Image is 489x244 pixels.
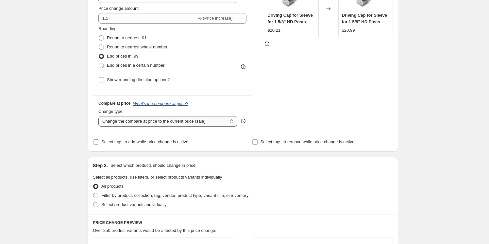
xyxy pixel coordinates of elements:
[133,101,188,106] button: What's the compare at price?
[93,162,108,169] h2: Step 3.
[240,118,246,124] div: help
[107,54,139,59] span: End prices in .99
[101,193,248,198] span: Filter by product, collection, tag, vendor, product type, variant title, or inventory
[107,44,167,49] span: Round to nearest whole number
[98,101,130,106] h3: Compare at price
[110,162,195,169] p: Select which products should change in price
[93,228,216,233] span: Over 250 product variants would be affected by this price change:
[267,27,280,34] div: $20.21
[98,109,123,114] span: Change type
[107,35,146,40] span: Round to nearest .01
[93,220,393,225] h6: PRICE CHANGE PREVIEW
[98,13,196,24] input: -15
[107,63,164,68] span: End prices in a certain number
[101,184,124,189] span: All products
[107,77,170,82] span: Show rounding direction options?
[101,202,166,207] span: Select product variants individually
[342,13,387,24] span: Driving Cap for Sleeve for 1 5/8" HD Posts
[93,175,222,180] span: Select all products, use filters, or select products variants individually
[198,16,232,21] span: % (Price increase)
[267,13,313,24] span: Driving Cap for Sleeve for 1 5/8" HD Posts
[342,27,355,34] div: $20.99
[98,26,117,31] span: Rounding
[98,6,139,11] span: Price change amount
[261,139,355,144] span: Select tags to remove while price change is active
[101,139,188,144] span: Select tags to add while price change is active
